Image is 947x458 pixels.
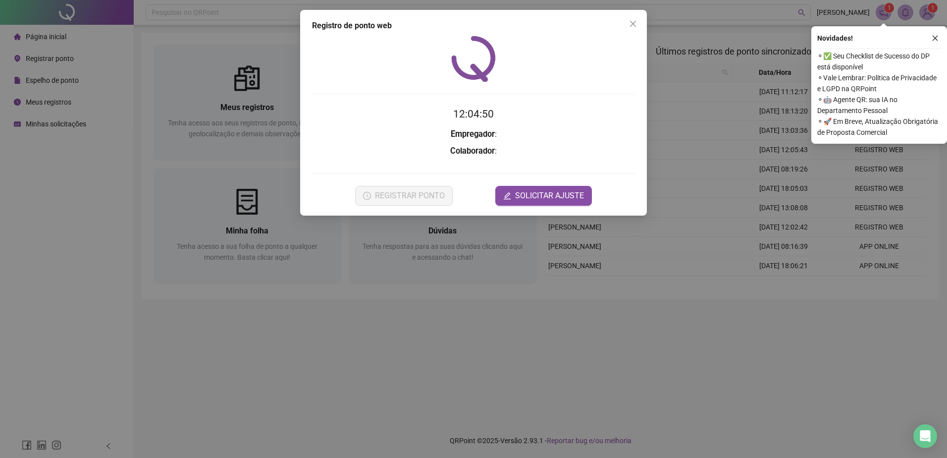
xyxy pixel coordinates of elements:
span: close [932,35,939,42]
button: Close [625,16,641,32]
span: Novidades ! [817,33,853,44]
span: ⚬ Vale Lembrar: Política de Privacidade e LGPD na QRPoint [817,72,941,94]
span: ⚬ 🚀 Em Breve, Atualização Obrigatória de Proposta Comercial [817,116,941,138]
button: REGISTRAR PONTO [355,186,453,206]
button: editSOLICITAR AJUSTE [495,186,592,206]
div: Open Intercom Messenger [913,424,937,448]
span: close [629,20,637,28]
strong: Colaborador [450,146,495,156]
span: edit [503,192,511,200]
strong: Empregador [451,129,495,139]
span: SOLICITAR AJUSTE [515,190,584,202]
span: ⚬ ✅ Seu Checklist de Sucesso do DP está disponível [817,51,941,72]
div: Registro de ponto web [312,20,635,32]
time: 12:04:50 [453,108,494,120]
span: ⚬ 🤖 Agente QR: sua IA no Departamento Pessoal [817,94,941,116]
h3: : [312,128,635,141]
h3: : [312,145,635,158]
img: QRPoint [451,36,496,82]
